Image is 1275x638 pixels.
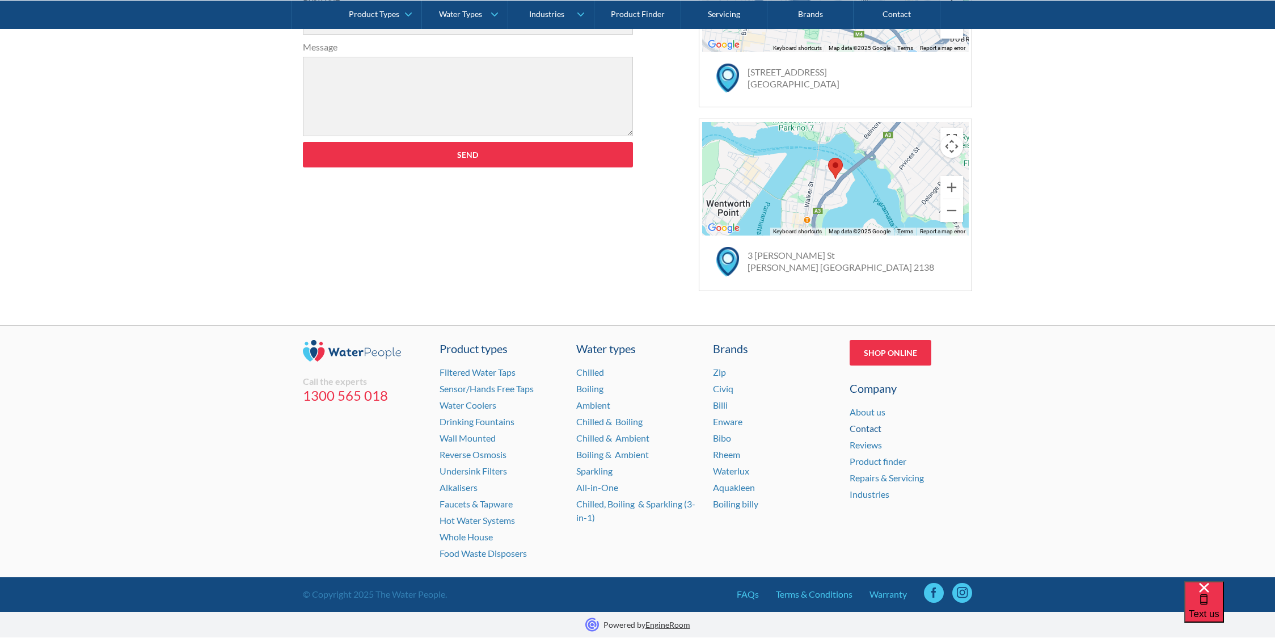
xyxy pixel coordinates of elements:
a: Boiling [576,383,603,394]
a: Hot Water Systems [440,515,515,526]
a: Aquakleen [713,482,755,493]
img: map marker icon [716,247,739,276]
a: Bibo [713,433,731,443]
a: Zip [713,367,726,377]
a: Wall Mounted [440,433,496,443]
a: All-in-One [576,482,618,493]
a: Reviews [850,439,882,450]
a: Sparkling [576,465,613,476]
a: EngineRoom [645,620,690,629]
a: Boiling & Ambient [576,449,649,460]
a: Waterlux [713,465,749,476]
button: Map camera controls [940,135,963,158]
label: Message [303,40,633,54]
a: Terms & Conditions [776,587,852,601]
a: Food Waste Disposers [440,548,527,559]
div: Industries [529,9,564,19]
a: Undersink Filters [440,465,507,476]
a: Contact [850,423,881,434]
a: Sensor/Hands Free Taps [440,383,534,394]
a: FAQs [737,587,759,601]
a: Whole House [440,531,493,542]
a: Open this area in Google Maps (opens a new window) [705,221,742,236]
p: Powered by [603,619,690,631]
a: Alkalisers [440,482,478,493]
a: Chilled, Boiling & Sparkling (3-in-1) [576,498,695,523]
span: Map data ©2025 Google [829,228,890,234]
a: [STREET_ADDRESS][GEOGRAPHIC_DATA] [748,66,839,89]
a: Billi [713,400,728,410]
img: Google [705,221,742,236]
a: Terms (opens in new tab) [897,45,913,51]
a: Rheem [713,449,740,460]
a: Enware [713,416,742,427]
a: Report a map error [920,45,965,51]
a: About us [850,406,885,417]
a: Industries [850,489,889,500]
img: Google [705,37,742,52]
div: Map pin [828,158,843,179]
div: Call the experts [303,376,425,387]
a: Open this area in Google Maps (opens a new window) [705,37,742,52]
img: map marker icon [716,64,739,93]
a: Repairs & Servicing [850,472,924,483]
a: Ambient [576,400,610,410]
div: Product Types [349,9,399,19]
button: Zoom in [940,176,963,199]
div: Brands [713,340,835,357]
div: Company [850,380,972,397]
a: Faucets & Tapware [440,498,513,509]
a: Drinking Fountains [440,416,514,427]
a: Filtered Water Taps [440,367,516,377]
button: Toggle fullscreen view [940,128,963,150]
button: Keyboard shortcuts [773,228,822,236]
iframe: podium webchat widget bubble [1184,581,1275,638]
a: Boiling billy [713,498,758,509]
a: Warranty [869,587,907,601]
button: Keyboard shortcuts [773,44,822,52]
a: Chilled & Boiling [576,416,643,427]
a: Chilled [576,367,604,377]
button: Zoom out [940,199,963,222]
a: Water Coolers [440,400,496,410]
a: Shop Online [850,340,931,366]
a: Water types [576,340,699,357]
a: Chilled & Ambient [576,433,649,443]
div: © Copyright 2025 The Water People. [303,587,447,601]
a: Report a map error [920,228,965,234]
a: 3 [PERSON_NAME] St[PERSON_NAME] [GEOGRAPHIC_DATA] 2138 [748,250,934,272]
a: Reverse Osmosis [440,449,506,460]
a: Product finder [850,456,906,467]
div: Water Types [439,9,482,19]
span: Map data ©2025 Google [829,45,890,51]
input: Send [303,142,633,167]
a: 1300 565 018 [303,387,425,404]
a: Terms (opens in new tab) [897,228,913,234]
a: Civiq [713,383,733,394]
a: Product types [440,340,562,357]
